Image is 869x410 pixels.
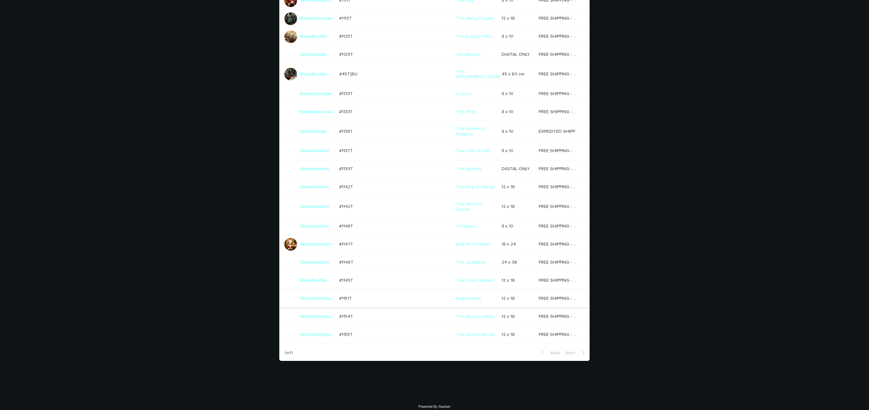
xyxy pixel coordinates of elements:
[382,224,411,229] p: -
[339,128,354,134] p: #1138T
[416,278,451,283] p: -
[300,34,327,39] a: MariiaBuchka
[279,253,590,272] tr: OksanaHolets #1146T#1146T [DATE]--The Godfather 24 x 3624 x 36 FREE SHIPPING - preview in 1-2 bus...
[502,70,526,77] p: 45 x 60 cm
[456,202,496,212] a: The Glorious Queen
[300,242,332,247] a: YehorovDmytro
[339,33,354,39] p: #1125T
[279,46,590,64] tr: FatemaSelim #1129T#1129T [DATE]--Her Majesty DIGITAL ONLYDIGITAL ONLY FREE SHIPPING - preview in ...
[300,109,333,115] a: RolaineSanJuan
[502,313,516,319] p: 12 x 16
[539,165,580,172] p: FREE SHIPPING - preview in 1-2 business days, after your approval delivery will take 5-10 b.d.
[363,72,377,77] p: [DATE]
[339,277,354,283] p: #1145T
[300,16,333,21] a: RolaineSanJuan
[339,222,354,229] p: #1148T
[539,51,580,57] p: FREE SHIPPING - preview in 1-2 business days, after your approval delivery will take 5-10 b.d.
[339,259,355,265] p: #1146T
[279,160,590,178] tr: OksanaHolets #1139T#1139T [DATE]--The Addams DIGITAL ONLYDIGITAL ONLY FREE SHIPPING - preview in ...
[416,148,451,154] p: -
[536,350,563,356] button: Back
[339,313,354,319] p: #1154T
[339,70,359,77] p: #4572EU
[456,332,495,337] a: The Golden Royals
[339,295,353,301] p: #1151T
[339,15,353,21] p: #1113T
[382,260,411,265] p: -
[300,296,332,301] a: YehorovDmytro
[363,332,377,337] p: [DATE]
[279,64,590,85] tr: MariiaBuchka #4572EU#4572EU [DATE]Uploaded-The [GEOGRAPHIC_DATA] 45 x 60 cm45 x 60 cm FREE SHIPPI...
[502,128,515,134] p: 8 x 10
[565,351,579,355] span: Next
[363,296,377,301] p: [DATE]
[363,242,377,247] p: [DATE]
[539,108,580,115] p: FREE SHIPPING - preview in 1-2 business days, after your approval delivery will take 5-10 b.d.
[382,242,411,247] p: Uploaded
[456,91,472,97] a: Dracula
[416,260,451,265] p: -
[279,272,590,290] tr: MariiaBuchka #1145T#1145T [DATE]--The Shield Maiden 12 x 1612 x 16 FREE SHIPPING - preview in 1-2...
[416,242,451,247] p: -
[539,331,580,337] p: FREE SHIPPING - preview in 1-2 business days, after your approval delivery will take 5-10 b.d.
[279,196,590,217] tr: OksanaHolets #1142T#1142T [DATE]--The Glorious Queen 12 x 1612 x 16 FREE SHIPPING - preview in 1-...
[279,235,590,253] tr: YehorovDmytro #1147T#1147T [DATE]Uploaded-King of Christmas 18 x 2418 x 24 FREE SHIPPING - previe...
[502,90,515,97] p: 8 x 10
[300,278,327,283] a: MariiaBuchka
[363,52,377,57] p: [DATE]
[300,148,329,154] a: OksanaHolets
[300,204,329,209] a: OksanaHolets
[502,331,516,337] p: 12 x 16
[502,108,515,115] p: 8 x 10
[502,15,516,21] p: 12 x 16
[339,165,354,172] p: #1139T
[382,148,411,154] p: -
[382,16,411,21] p: Uploaded
[300,166,329,172] a: OksanaHolets
[416,34,451,39] p: -
[539,33,580,39] p: FREE SHIPPING - preview in 1-2 business days, after your approval delivery will take 5-10 b.d.
[279,121,590,142] tr: FatemaSelim #1138T#1138T [DATE]--The Queen of Dragons 8 x 108 x 10 EXPEDITED SHIPPING - preview i...
[416,52,451,57] p: -
[456,224,476,229] a: Cleopatra
[300,72,327,77] a: MariiaBuchka
[300,52,327,57] a: FatemaSelim
[502,259,518,265] p: 24 x 36
[339,51,354,57] p: #1129T
[416,314,451,319] p: -
[502,165,531,172] p: DIGITAL ONLY
[456,148,489,154] a: The Lord of Hell
[339,203,354,209] p: #1142T
[279,345,298,361] p: 1 of 1
[456,166,482,172] a: The Addams
[502,222,515,229] p: 8 x 10
[539,70,580,77] p: FREE SHIPPING - preview in 1-2 business days, after your approval delivery will take 5-10 busines...
[456,52,480,57] a: Her Majesty
[279,10,590,28] tr: RolaineSanJuan #1113T#1113T [DATE]Uploaded-The Viking Couple 12 x 1612 x 16 FREE SHIPPING - previ...
[279,103,590,121] tr: RolaineSanJuan #1133T#1133T [DATE]--The Witch 8 x 108 x 10 FREE SHIPPING - preview in 1-2 busines...
[382,314,411,319] p: -
[416,109,451,115] p: -
[279,308,590,326] tr: YehorovDmytro #1154T#1154T [DATE]--The Spooky Family 12 x 1612 x 16 FREE SHIPPING - preview in 1-...
[456,126,496,137] a: The Queen of Dragons
[416,166,451,172] p: -
[539,295,580,301] p: FREE SHIPPING - preview in 1-2 business days, after your approval delivery will take 5-10 b.d.
[339,108,354,115] p: #1133T
[539,183,580,190] p: FREE SHIPPING - preview in 1-2 business days, after your approval delivery will take 5-10 b.d.
[382,296,411,301] p: -
[416,129,451,134] p: -
[502,295,516,301] p: 12 x 16
[416,184,451,190] p: -
[300,184,329,190] a: OksanaHolets
[363,314,377,319] p: [DATE]
[456,314,495,319] a: The Spooky Family
[416,91,451,97] p: -
[382,72,411,77] p: Uploaded
[416,72,451,77] p: -
[363,91,377,97] p: [DATE]
[418,405,450,408] a: Powered By Stacker
[563,350,590,356] button: Next
[279,326,590,344] tr: YehorovDmytro #1155T#1155T [DATE]--The Golden Royals 12 x 1612 x 16 FREE SHIPPING - preview in 1-...
[416,296,451,301] p: -
[363,224,377,229] p: [DATE]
